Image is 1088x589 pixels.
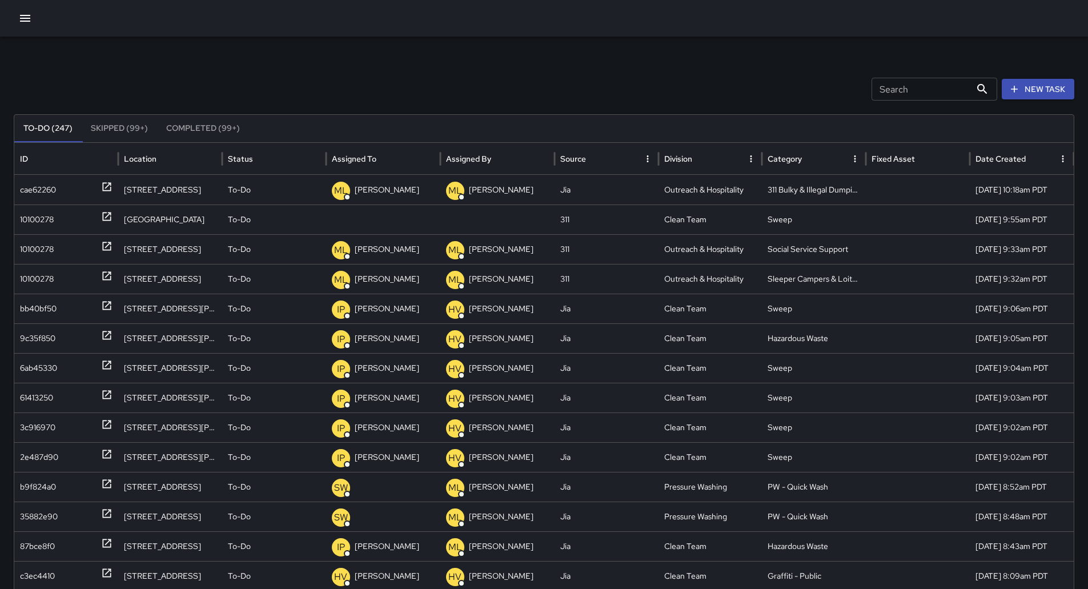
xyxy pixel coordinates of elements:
div: 10/14/2025, 10:18am PDT [970,175,1074,205]
div: 87bce8f0 [20,532,55,561]
div: Sweep [762,353,866,383]
div: 10/14/2025, 9:33am PDT [970,234,1074,264]
button: Category column menu [847,151,863,167]
p: To-Do [228,324,251,353]
div: Category [768,154,802,164]
p: HV [448,303,461,316]
div: 3c916970 [20,413,55,442]
p: To-Do [228,443,251,472]
div: 311 Bulky & Illegal Dumping [762,175,866,205]
div: 10/14/2025, 9:02am PDT [970,442,1074,472]
div: cae62260 [20,175,56,205]
div: Clean Team [659,205,762,234]
div: Jia [555,412,659,442]
div: bb40bf50 [20,294,57,323]
div: 941 Howard Street [118,442,222,472]
div: 311 [555,205,659,234]
p: [PERSON_NAME] [355,413,419,442]
p: HV [448,362,461,376]
div: Clean Team [659,531,762,561]
div: 10/14/2025, 9:05am PDT [970,323,1074,353]
div: Social Service Support [762,234,866,264]
p: [PERSON_NAME] [355,235,419,264]
div: 61413250 [20,383,53,412]
p: To-Do [228,205,251,234]
p: ML [448,243,462,257]
button: Date Created column menu [1055,151,1071,167]
p: IP [337,451,345,465]
div: 311 [555,234,659,264]
div: 1372 Mission Street [118,234,222,264]
p: [PERSON_NAME] [355,532,419,561]
p: ML [448,540,462,554]
div: Sweep [762,442,866,472]
p: To-Do [228,472,251,502]
p: ML [448,184,462,198]
p: To-Do [228,532,251,561]
div: Jia [555,531,659,561]
div: 934 Howard Street [118,383,222,412]
p: [PERSON_NAME] [469,324,533,353]
div: 10100278 [20,265,54,294]
div: Assigned By [446,154,491,164]
div: 10/14/2025, 9:55am PDT [970,205,1074,234]
div: Sweep [762,383,866,412]
p: HV [448,422,461,435]
div: Hazardous Waste [762,323,866,353]
p: ML [448,511,462,524]
div: ID [20,154,28,164]
div: 460 Natoma Street [118,502,222,531]
div: Jia [555,353,659,383]
div: Pressure Washing [659,472,762,502]
div: 934 Howard Street [118,353,222,383]
p: To-Do [228,502,251,531]
p: To-Do [228,354,251,383]
div: Hazardous Waste [762,531,866,561]
div: 2e487d90 [20,443,58,472]
p: To-Do [228,175,251,205]
p: IP [337,303,345,316]
div: 10/14/2025, 9:03am PDT [970,383,1074,412]
p: HV [448,451,461,465]
div: Outreach & Hospitality [659,175,762,205]
button: Skipped (99+) [82,115,157,142]
p: [PERSON_NAME] [355,294,419,323]
p: IP [337,422,345,435]
div: Jia [555,383,659,412]
p: [PERSON_NAME] [469,294,533,323]
div: 35882e90 [20,502,58,531]
div: Clean Team [659,383,762,412]
p: [PERSON_NAME] [469,413,533,442]
p: [PERSON_NAME] [355,324,419,353]
div: Pressure Washing [659,502,762,531]
div: 10/14/2025, 9:32am PDT [970,264,1074,294]
p: To-Do [228,383,251,412]
p: [PERSON_NAME] [469,383,533,412]
p: [PERSON_NAME] [355,383,419,412]
p: [PERSON_NAME] [355,443,419,472]
div: Clean Team [659,294,762,323]
p: IP [337,362,345,376]
div: Sweep [762,294,866,323]
p: IP [337,392,345,406]
button: Division column menu [743,151,759,167]
div: Jia [555,472,659,502]
p: HV [334,570,347,584]
p: [PERSON_NAME] [355,175,419,205]
div: Outreach & Hospitality [659,234,762,264]
div: Jia [555,502,659,531]
div: 10100278 [20,235,54,264]
p: ML [448,273,462,287]
div: Sleeper Campers & Loiterers [762,264,866,294]
div: Source [560,154,586,164]
div: Clean Team [659,412,762,442]
div: 465 Natoma Street [118,531,222,561]
p: ML [334,184,348,198]
p: ML [334,243,348,257]
p: [PERSON_NAME] [469,235,533,264]
button: Completed (99+) [157,115,249,142]
div: 1310 Mission Street [118,264,222,294]
div: 661 Minna Street [118,175,222,205]
div: Sweep [762,205,866,234]
p: [PERSON_NAME] [469,472,533,502]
